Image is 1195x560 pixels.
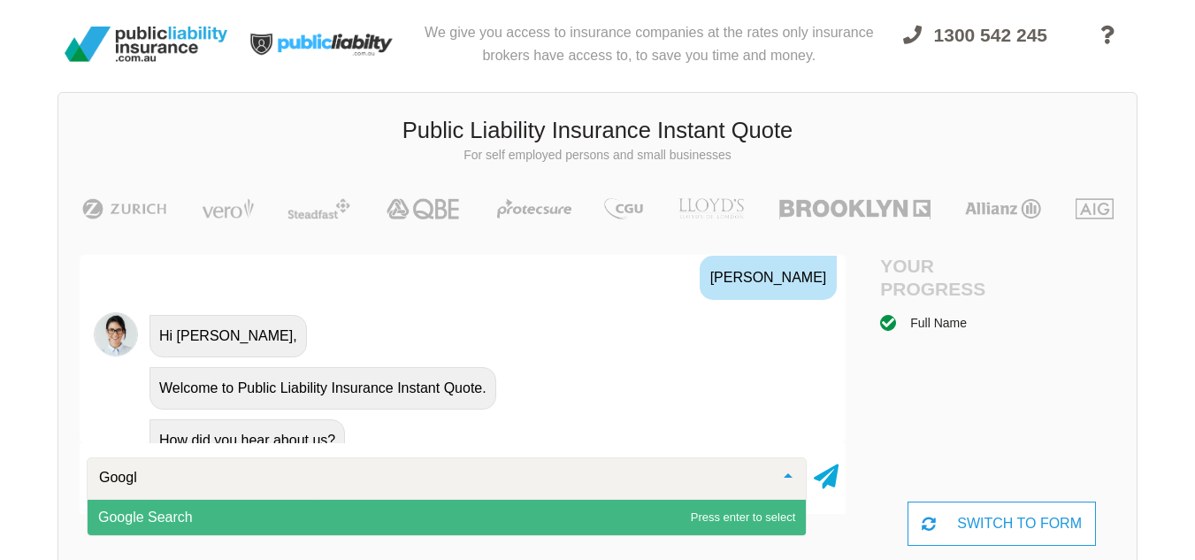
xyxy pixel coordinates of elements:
img: QBE | Public Liability Insurance [376,198,471,219]
a: 1300 542 245 [887,14,1063,81]
img: Vero | Public Liability Insurance [194,198,262,219]
div: How did you hear about us? [149,419,345,462]
h3: Public Liability Insurance Instant Quote [72,115,1123,147]
h4: Your Progress [880,255,1001,299]
div: Hi [PERSON_NAME], [149,315,307,357]
img: Allianz | Public Liability Insurance [956,198,1050,219]
img: Zurich | Public Liability Insurance [74,198,174,219]
img: AIG | Public Liability Insurance [1069,198,1121,219]
div: Welcome to Public Liability Insurance Instant Quote. [149,367,496,410]
span: Google Search [98,510,193,525]
div: We give you access to insurance companies at the rates only insurance brokers have access to, to ... [411,7,887,81]
div: SWITCH TO FORM [908,502,1096,546]
img: Chatbot | PLI [94,312,138,357]
img: Public Liability Insurance Light [234,7,411,81]
img: Protecsure | Public Liability Insurance [490,198,579,219]
span: 1300 542 245 [934,25,1047,45]
div: Full Name [910,313,967,333]
img: Public Liability Insurance [57,19,234,69]
img: CGU | Public Liability Insurance [597,198,650,219]
p: For self employed persons and small businesses [72,147,1123,165]
div: [PERSON_NAME] [700,256,838,300]
img: Brooklyn | Public Liability Insurance [772,198,938,219]
img: Steadfast | Public Liability Insurance [280,198,358,219]
img: LLOYD's | Public Liability Insurance [669,198,754,219]
input: Search or select how you heard about us [95,469,770,487]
